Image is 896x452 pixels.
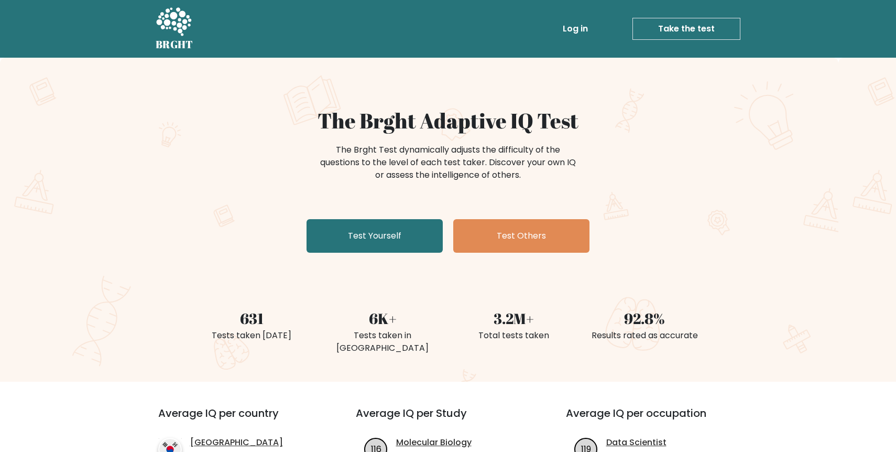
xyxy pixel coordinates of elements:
[156,4,193,53] a: BRGHT
[585,329,704,342] div: Results rated as accurate
[192,108,704,133] h1: The Brght Adaptive IQ Test
[454,307,573,329] div: 3.2M+
[323,329,442,354] div: Tests taken in [GEOGRAPHIC_DATA]
[190,436,283,449] a: [GEOGRAPHIC_DATA]
[454,329,573,342] div: Total tests taken
[158,407,318,432] h3: Average IQ per country
[606,436,666,449] a: Data Scientist
[192,329,311,342] div: Tests taken [DATE]
[566,407,751,432] h3: Average IQ per occupation
[356,407,541,432] h3: Average IQ per Study
[559,18,592,39] a: Log in
[317,144,579,181] div: The Brght Test dynamically adjusts the difficulty of the questions to the level of each test take...
[307,219,443,253] a: Test Yourself
[585,307,704,329] div: 92.8%
[192,307,311,329] div: 631
[156,38,193,51] h5: BRGHT
[323,307,442,329] div: 6K+
[396,436,472,449] a: Molecular Biology
[453,219,589,253] a: Test Others
[632,18,740,40] a: Take the test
